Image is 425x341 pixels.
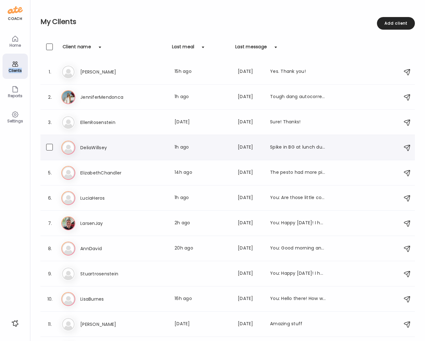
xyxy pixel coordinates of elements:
[4,119,27,123] div: Settings
[175,295,230,303] div: 16h ago
[80,144,136,151] h3: DeliaWillsey
[238,220,262,227] div: [DATE]
[8,16,22,21] div: coach
[238,119,262,126] div: [DATE]
[175,119,230,126] div: [DATE]
[270,270,326,278] div: You: Happy [DATE]! I hope you had a great week and are feeling amazing! I still don't see a food ...
[175,245,230,252] div: 20h ago
[270,169,326,177] div: The pesto had more pine nuts (1/4 cup) and 2 TBS sliced almonds along with some nutritional yeast...
[238,194,262,202] div: [DATE]
[270,295,326,303] div: You: Hello there! How was the Vineyard? It is so beautiful there, and those are the places that a...
[80,119,136,126] h3: EllenRosenstein
[270,245,326,252] div: You: Good morning and Happy [DATE]! I hope you had a great week and are feeling amazing! Do you h...
[238,320,262,328] div: [DATE]
[270,220,326,227] div: You: Happy [DATE]! I hope you continue to feel amazing! You are really putting in the work! So ha...
[46,68,54,76] div: 1.
[8,5,23,15] img: ate
[4,94,27,98] div: Reports
[46,320,54,328] div: 11.
[80,220,136,227] h3: LarsenJay
[46,93,54,101] div: 2.
[270,194,326,202] div: You: Are those little coca nibs??
[46,220,54,227] div: 7.
[175,320,230,328] div: [DATE]
[377,17,415,30] div: Add client
[235,44,267,54] div: Last message
[270,68,326,76] div: Yes. Thank you!
[80,68,136,76] h3: [PERSON_NAME]
[80,169,136,177] h3: ElizabethChandler
[80,93,136,101] h3: JenniferMendonca
[270,144,326,151] div: Spike in BG at lunch due to a bite or two of baklava as we never got to have any in [GEOGRAPHIC_D...
[80,270,136,278] h3: Stuartrosenstein
[238,270,262,278] div: [DATE]
[80,295,136,303] h3: LisaBurnes
[238,295,262,303] div: [DATE]
[80,194,136,202] h3: LuciaHeros
[46,169,54,177] div: 5.
[80,245,136,252] h3: AnnDavid
[46,119,54,126] div: 3.
[46,270,54,278] div: 9.
[270,320,326,328] div: Amazing stuff
[4,43,27,47] div: Home
[175,93,230,101] div: 1h ago
[270,119,326,126] div: Sure! Thanks!
[175,169,230,177] div: 14h ago
[4,68,27,73] div: Clients
[175,220,230,227] div: 2h ago
[46,194,54,202] div: 6.
[238,93,262,101] div: [DATE]
[40,17,415,26] h2: My Clients
[80,320,136,328] h3: [PERSON_NAME]
[175,144,230,151] div: 1h ago
[238,144,262,151] div: [DATE]
[46,245,54,252] div: 8.
[270,93,326,101] div: Tough dang autocorrect
[175,68,230,76] div: 15h ago
[63,44,91,54] div: Client name
[172,44,194,54] div: Last meal
[238,169,262,177] div: [DATE]
[46,295,54,303] div: 10.
[238,245,262,252] div: [DATE]
[238,68,262,76] div: [DATE]
[175,194,230,202] div: 1h ago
